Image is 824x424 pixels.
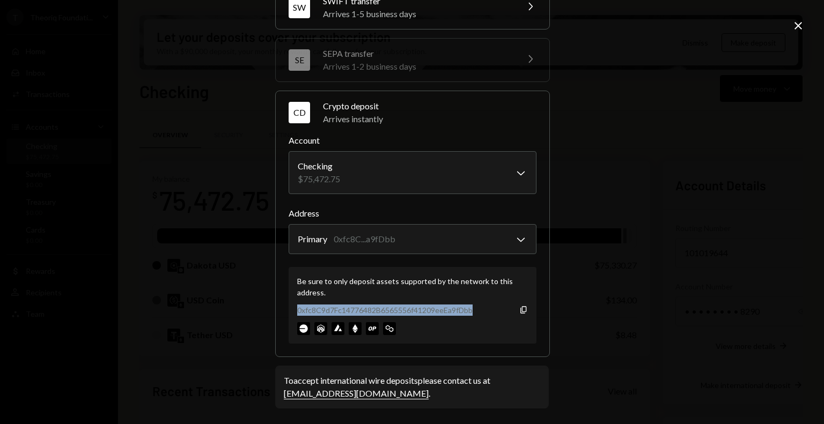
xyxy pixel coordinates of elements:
[297,322,310,335] img: base-mainnet
[276,39,549,81] button: SESEPA transferArrives 1-2 business days
[289,102,310,123] div: CD
[289,224,536,254] button: Address
[383,322,396,335] img: polygon-mainnet
[289,134,536,344] div: CDCrypto depositArrives instantly
[284,374,540,400] div: To accept international wire deposits please contact us at .
[276,91,549,134] button: CDCrypto depositArrives instantly
[289,49,310,71] div: SE
[297,276,528,298] div: Be sure to only deposit assets supported by the network to this address.
[366,322,379,335] img: optimism-mainnet
[334,233,395,246] div: 0xfc8C...a9fDbb
[323,8,511,20] div: Arrives 1-5 business days
[284,388,429,399] a: [EMAIL_ADDRESS][DOMAIN_NAME]
[323,47,511,60] div: SEPA transfer
[349,322,362,335] img: ethereum-mainnet
[289,151,536,194] button: Account
[289,134,536,147] label: Account
[332,322,344,335] img: avalanche-mainnet
[323,100,536,113] div: Crypto deposit
[323,60,511,73] div: Arrives 1-2 business days
[323,113,536,125] div: Arrives instantly
[297,304,473,316] div: 0xfc8C9d7Fc14776482B6565556f41209eeEa9fDbb
[314,322,327,335] img: arbitrum-mainnet
[289,207,536,220] label: Address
